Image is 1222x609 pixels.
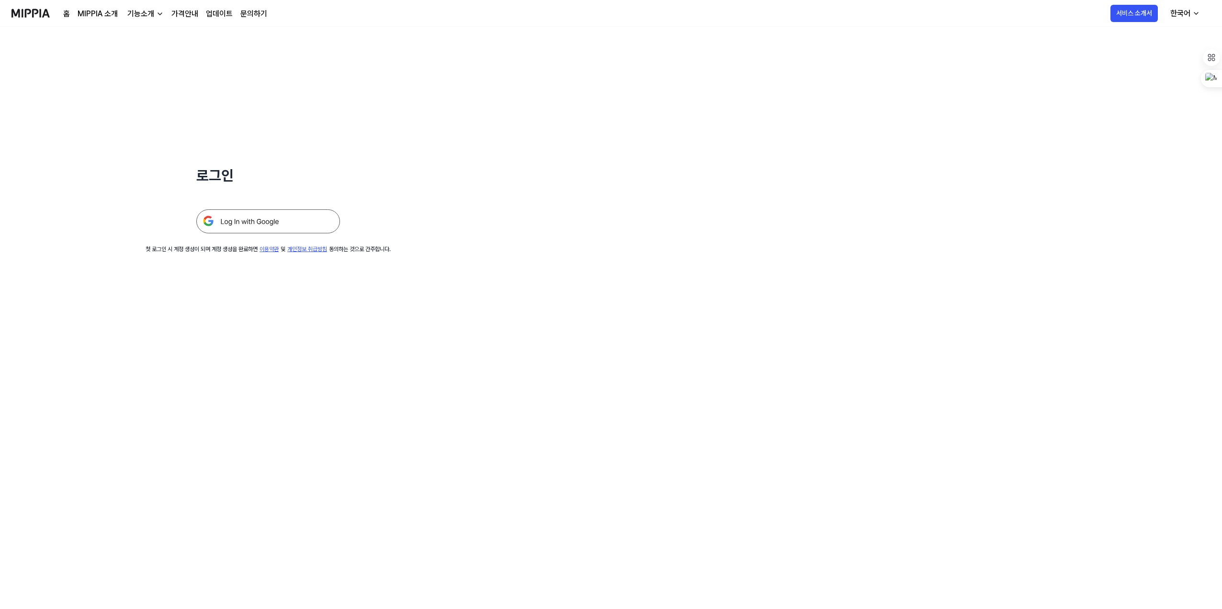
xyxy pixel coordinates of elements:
div: 첫 로그인 시 계정 생성이 되며 계정 생성을 완료하면 및 동의하는 것으로 간주합니다. [146,245,391,253]
h1: 로그인 [196,165,340,186]
a: 홈 [63,8,70,20]
a: 업데이트 [206,8,233,20]
a: 개인정보 취급방침 [287,246,327,253]
button: 기능소개 [125,8,164,20]
button: 한국어 [1163,4,1206,23]
img: down [156,10,164,18]
div: 한국어 [1168,8,1192,19]
a: MIPPIA 소개 [78,8,118,20]
a: 이용약관 [260,246,279,253]
img: 구글 로그인 버튼 [196,209,340,233]
a: 문의하기 [240,8,267,20]
a: 가격안내 [171,8,198,20]
div: 기능소개 [125,8,156,20]
button: 서비스 소개서 [1110,5,1158,22]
